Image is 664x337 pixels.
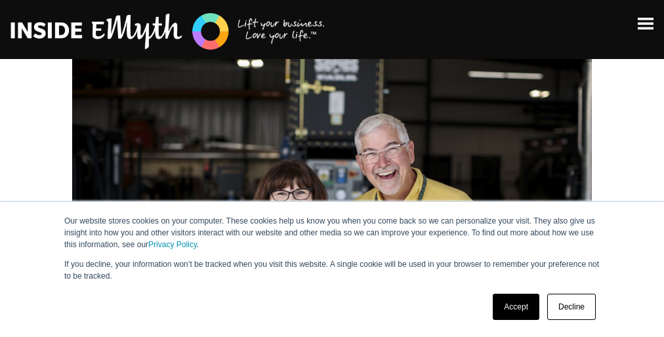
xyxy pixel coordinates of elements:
[64,215,600,250] p: Our website stores cookies on your computer. These cookies help us know you when you come back so...
[638,18,654,30] img: Open Menu
[493,294,539,320] a: Accept
[64,258,600,282] p: If you decline, your information won’t be tracked when you visit this website. A single cookie wi...
[10,11,325,51] img: EMyth Business Coaching
[148,240,197,249] a: Privacy Policy
[547,294,596,320] a: Decline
